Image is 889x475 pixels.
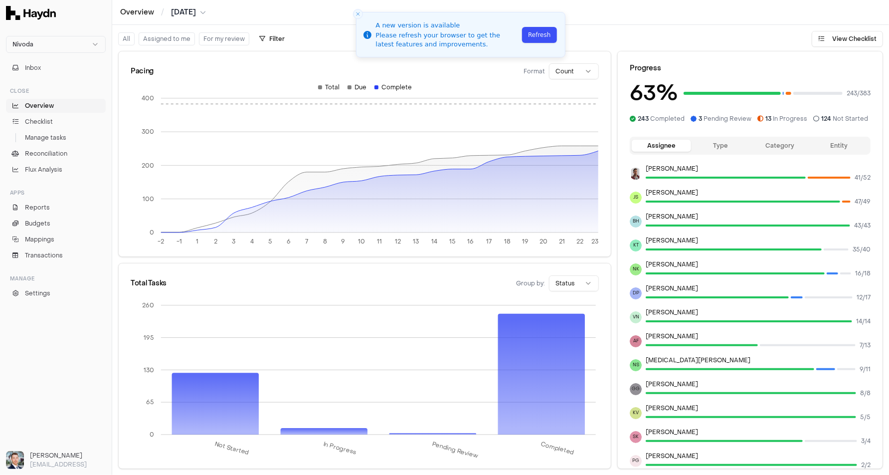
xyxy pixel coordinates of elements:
[139,32,195,45] button: Assigned to me
[638,115,649,123] span: 243
[630,311,642,323] span: VN
[591,238,598,246] tspan: 23
[522,27,556,43] button: Refresh
[142,94,154,102] tspan: 400
[812,31,883,47] button: View Checklist
[860,413,871,421] span: 5 / 5
[691,140,750,152] button: Type
[142,301,154,309] tspan: 260
[171,7,196,17] span: [DATE]
[468,238,474,246] tspan: 16
[358,238,365,246] tspan: 10
[377,238,382,246] tspan: 11
[646,356,871,364] p: [MEDICAL_DATA][PERSON_NAME]
[540,238,548,246] tspan: 20
[699,115,751,123] span: Pending Review
[431,238,437,246] tspan: 14
[6,163,106,177] a: Flux Analysis
[646,380,871,388] p: [PERSON_NAME]
[214,440,250,457] tspan: Not Started
[6,147,106,161] a: Reconciliation
[6,36,106,53] button: Nivoda
[6,201,106,215] a: Reports
[341,238,345,246] tspan: 9
[861,437,871,445] span: 3 / 4
[855,198,871,206] span: 47 / 49
[486,238,492,246] tspan: 17
[25,63,41,72] span: Inbox
[25,133,66,142] span: Manage tasks
[253,31,291,47] button: Filter
[861,461,871,469] span: 2 / 2
[30,451,106,460] h3: [PERSON_NAME]
[131,66,154,76] div: Pacing
[120,7,154,17] a: Overview
[630,407,642,419] span: KV
[318,83,340,91] div: Total
[809,140,869,152] button: Entity
[630,287,642,299] span: DP
[131,278,167,288] div: Total Tasks
[144,366,154,374] tspan: 130
[646,213,871,221] p: [PERSON_NAME]
[6,61,106,75] button: Inbox
[232,238,236,246] tspan: 3
[287,238,291,246] tspan: 6
[120,7,206,17] nav: breadcrumb
[855,174,871,182] span: 41 / 52
[699,115,702,123] span: 3
[6,83,106,99] div: Close
[6,99,106,113] a: Overview
[630,192,642,204] span: JS
[150,431,154,439] tspan: 0
[150,229,154,237] tspan: 0
[630,335,642,347] span: AF
[821,115,868,123] span: Not Started
[630,168,642,180] img: JP Smit
[630,63,871,73] div: Progress
[630,359,642,371] span: NS
[854,222,871,230] span: 43 / 43
[431,440,479,460] tspan: Pending Review
[855,269,871,277] span: 16 / 18
[376,31,520,49] div: Please refresh your browser to get the latest features and improvements.
[821,115,831,123] span: 124
[305,238,308,246] tspan: 7
[348,83,366,91] div: Due
[765,115,807,123] span: In Progress
[196,238,198,246] tspan: 1
[860,341,871,349] span: 7 / 13
[630,383,642,395] span: GG
[6,185,106,201] div: Apps
[25,251,63,260] span: Transactions
[630,239,642,251] span: KT
[540,440,575,457] tspan: Completed
[856,317,871,325] span: 14 / 14
[395,238,401,246] tspan: 12
[630,455,642,467] span: PG
[25,165,62,174] span: Flux Analysis
[860,389,871,397] span: 8 / 8
[25,219,50,228] span: Budgets
[646,332,871,340] p: [PERSON_NAME]
[6,286,106,300] a: Settings
[577,238,584,246] tspan: 22
[449,238,456,246] tspan: 15
[144,334,154,342] tspan: 195
[25,235,54,244] span: Mappings
[6,115,106,129] a: Checklist
[646,428,871,436] p: [PERSON_NAME]
[559,238,565,246] tspan: 21
[118,32,135,45] button: All
[6,233,106,246] a: Mappings
[765,115,771,123] span: 13
[6,270,106,286] div: Manage
[171,7,206,17] button: [DATE]
[646,284,871,292] p: [PERSON_NAME]
[857,293,871,301] span: 12 / 17
[646,308,871,316] p: [PERSON_NAME]
[6,217,106,231] a: Budgets
[269,35,285,43] span: Filter
[214,238,217,246] tspan: 2
[750,140,810,152] button: Category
